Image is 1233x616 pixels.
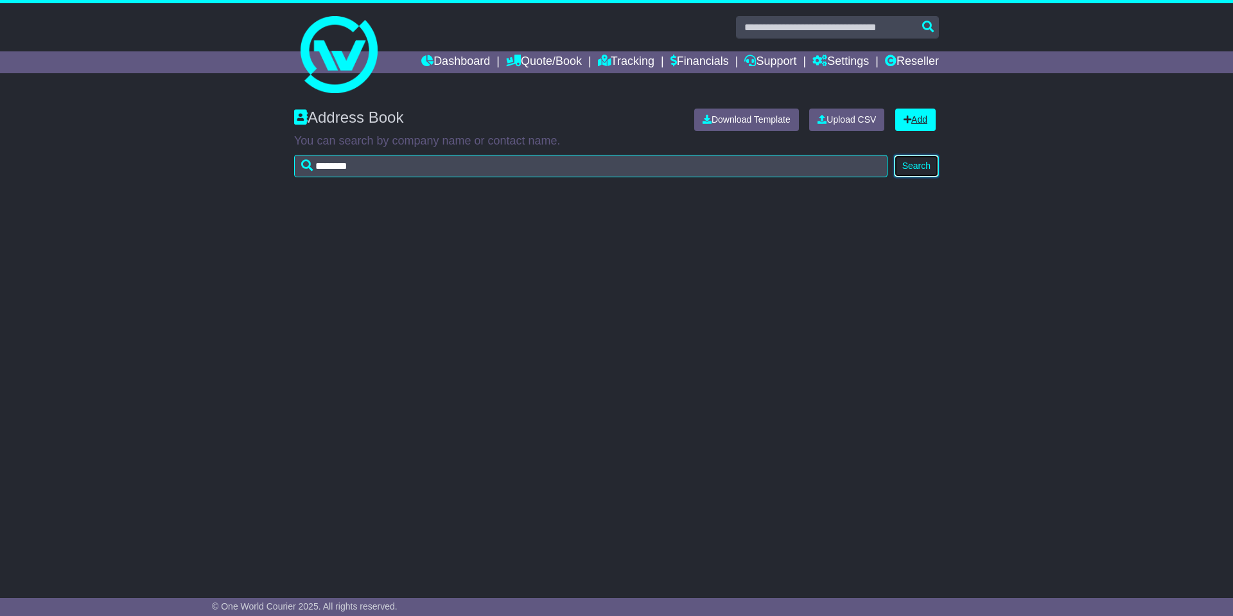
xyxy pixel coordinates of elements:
[895,109,936,131] a: Add
[288,109,685,131] div: Address Book
[885,51,939,73] a: Reseller
[744,51,796,73] a: Support
[294,134,939,148] p: You can search by company name or contact name.
[812,51,869,73] a: Settings
[598,51,654,73] a: Tracking
[694,109,799,131] a: Download Template
[506,51,582,73] a: Quote/Book
[421,51,490,73] a: Dashboard
[670,51,729,73] a: Financials
[212,601,398,612] span: © One World Courier 2025. All rights reserved.
[894,155,939,177] button: Search
[809,109,884,131] a: Upload CSV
